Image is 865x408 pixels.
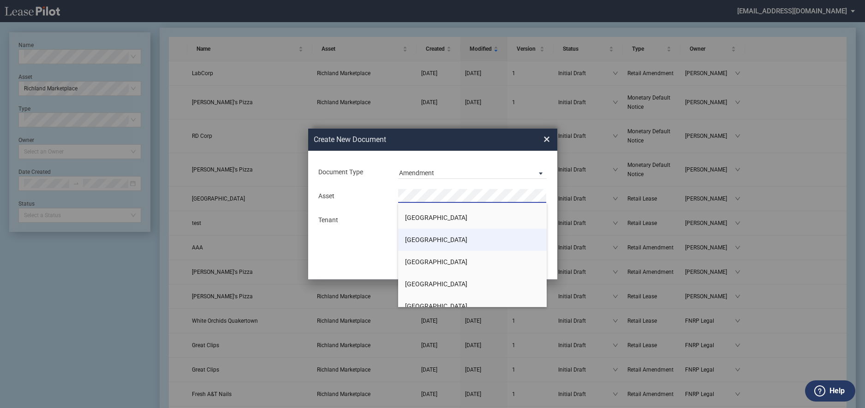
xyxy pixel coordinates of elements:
[308,129,557,280] md-dialog: Create New ...
[543,132,550,147] span: ×
[313,216,393,225] div: Tenant
[398,273,547,295] li: [GEOGRAPHIC_DATA]
[398,165,547,179] md-select: Document Type: Amendment
[398,251,547,273] li: [GEOGRAPHIC_DATA]
[314,135,510,145] h2: Create New Document
[399,169,434,177] div: Amendment
[313,192,393,201] div: Asset
[398,207,547,229] li: [GEOGRAPHIC_DATA]
[405,280,467,288] span: [GEOGRAPHIC_DATA]
[405,214,467,221] span: [GEOGRAPHIC_DATA]
[405,236,467,243] span: [GEOGRAPHIC_DATA]
[405,302,467,310] span: [GEOGRAPHIC_DATA]
[398,295,547,317] li: [GEOGRAPHIC_DATA]
[405,258,467,266] span: [GEOGRAPHIC_DATA]
[313,168,393,177] div: Document Type
[398,229,547,251] li: [GEOGRAPHIC_DATA]
[829,385,845,397] label: Help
